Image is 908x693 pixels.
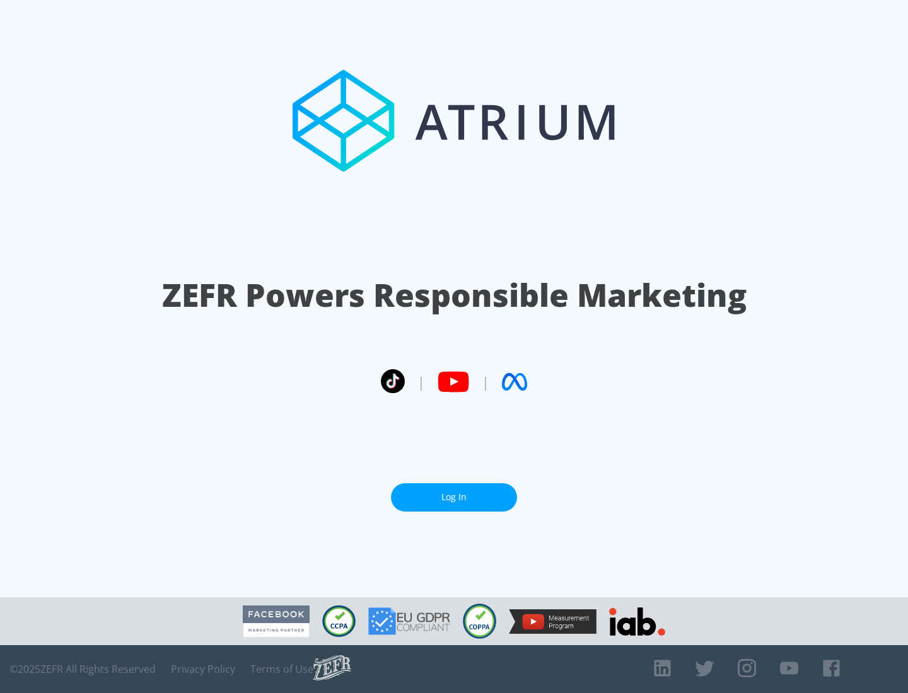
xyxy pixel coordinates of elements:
a: Log In [391,483,517,512]
span: | [417,372,425,391]
img: GDPR Compliant [368,607,450,635]
img: IAB [609,607,665,636]
img: CCPA Compliant [322,605,356,637]
span: © 2025 ZEFR All Rights Reserved [9,663,156,675]
h1: ZEFR Powers Responsible Marketing [162,273,747,317]
img: COPPA Compliant [463,604,496,639]
a: Privacy Policy [171,663,235,675]
img: YouTube Measurement Program [509,609,597,634]
img: Facebook Marketing Partner [243,605,310,638]
a: Terms of Use [250,663,313,675]
span: | [482,372,489,391]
